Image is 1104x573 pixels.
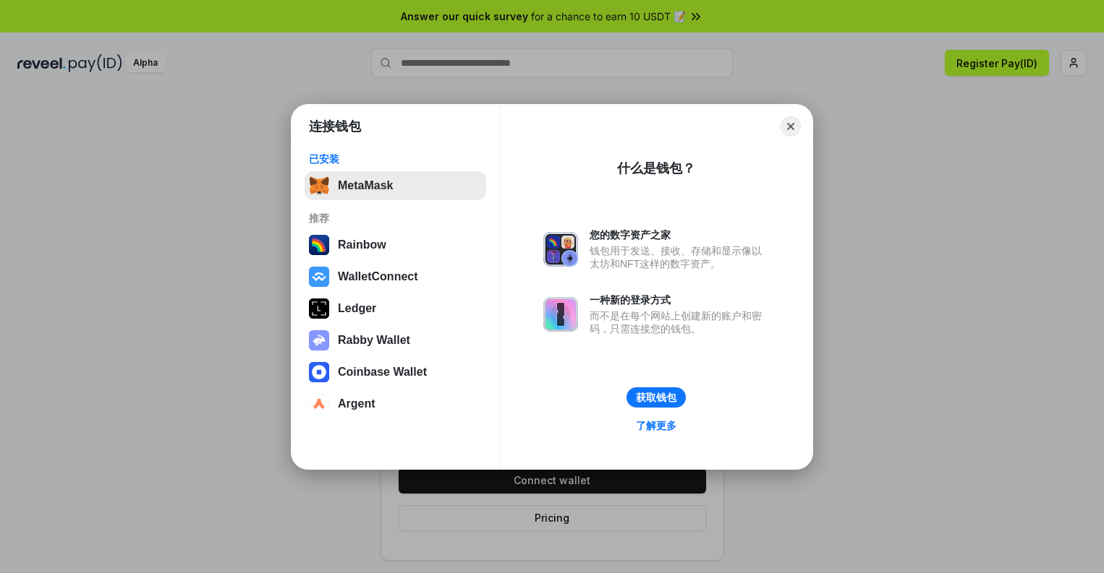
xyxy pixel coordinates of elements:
div: Coinbase Wallet [338,366,427,379]
button: Rabby Wallet [305,326,486,355]
button: Ledger [305,294,486,323]
div: 推荐 [309,212,482,225]
div: 钱包用于发送、接收、存储和显示像以太坊和NFT这样的数字资产。 [590,244,769,270]
div: Rainbow [338,238,386,251]
div: 您的数字资产之家 [590,228,769,241]
button: Coinbase Wallet [305,358,486,387]
div: 一种新的登录方式 [590,293,769,306]
button: WalletConnect [305,262,486,291]
img: svg+xml,%3Csvg%20width%3D%2228%22%20height%3D%2228%22%20viewBox%3D%220%200%2028%2028%22%20fill%3D... [309,394,329,414]
div: Rabby Wallet [338,334,410,347]
div: Argent [338,397,375,410]
img: svg+xml,%3Csvg%20xmlns%3D%22http%3A%2F%2Fwww.w3.org%2F2000%2Fsvg%22%20fill%3D%22none%22%20viewBox... [309,330,329,350]
div: WalletConnect [338,270,418,283]
div: 什么是钱包？ [617,160,695,177]
button: Close [781,116,801,137]
img: svg+xml,%3Csvg%20width%3D%2228%22%20height%3D%2228%22%20viewBox%3D%220%200%2028%2028%22%20fill%3D... [309,267,329,287]
div: 已安装 [309,152,482,165]
img: svg+xml,%3Csvg%20xmlns%3D%22http%3A%2F%2Fwww.w3.org%2F2000%2Fsvg%22%20fill%3D%22none%22%20viewBox... [543,297,578,332]
a: 了解更多 [627,416,685,435]
img: svg+xml,%3Csvg%20xmlns%3D%22http%3A%2F%2Fwww.w3.org%2F2000%2Fsvg%22%20width%3D%2228%22%20height%3... [309,298,329,319]
div: 了解更多 [636,419,676,432]
img: svg+xml,%3Csvg%20xmlns%3D%22http%3A%2F%2Fwww.w3.org%2F2000%2Fsvg%22%20fill%3D%22none%22%20viewBox... [543,232,578,267]
div: 获取钱包 [636,391,676,404]
div: MetaMask [338,179,393,192]
img: svg+xml,%3Csvg%20width%3D%2228%22%20height%3D%2228%22%20viewBox%3D%220%200%2028%2028%22%20fill%3D... [309,362,329,382]
button: Rainbow [305,231,486,259]
button: Argent [305,389,486,418]
button: MetaMask [305,171,486,200]
button: 获取钱包 [627,387,686,408]
img: svg+xml,%3Csvg%20width%3D%22120%22%20height%3D%22120%22%20viewBox%3D%220%200%20120%20120%22%20fil... [309,235,329,255]
div: Ledger [338,302,376,315]
div: 而不是在每个网站上创建新的账户和密码，只需连接您的钱包。 [590,309,769,335]
h1: 连接钱包 [309,118,361,135]
img: svg+xml,%3Csvg%20fill%3D%22none%22%20height%3D%2233%22%20viewBox%3D%220%200%2035%2033%22%20width%... [309,176,329,196]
